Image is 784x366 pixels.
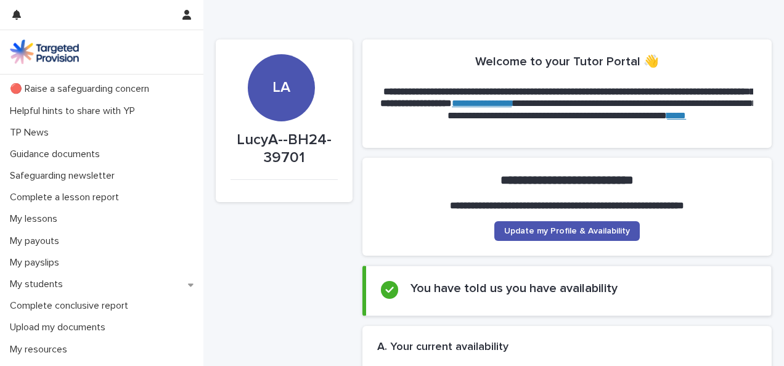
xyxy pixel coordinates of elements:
p: My students [5,279,73,290]
h2: You have told us you have availability [410,281,618,296]
p: Helpful hints to share with YP [5,105,145,117]
img: M5nRWzHhSzIhMunXDL62 [10,39,79,64]
a: Update my Profile & Availability [494,221,640,241]
p: Complete a lesson report [5,192,129,203]
h2: A. Your current availability [377,341,508,354]
p: Upload my documents [5,322,115,333]
p: Guidance documents [5,148,110,160]
h2: Welcome to your Tutor Portal 👋 [475,54,659,69]
p: Safeguarding newsletter [5,170,125,182]
span: Update my Profile & Availability [504,227,630,235]
p: My resources [5,344,77,356]
p: My lessons [5,213,67,225]
p: My payslips [5,257,69,269]
p: TP News [5,127,59,139]
p: LucyA--BH24-39701 [231,131,338,167]
p: 🔴 Raise a safeguarding concern [5,83,159,95]
p: My payouts [5,235,69,247]
p: Complete conclusive report [5,300,138,312]
div: LA [248,12,315,97]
